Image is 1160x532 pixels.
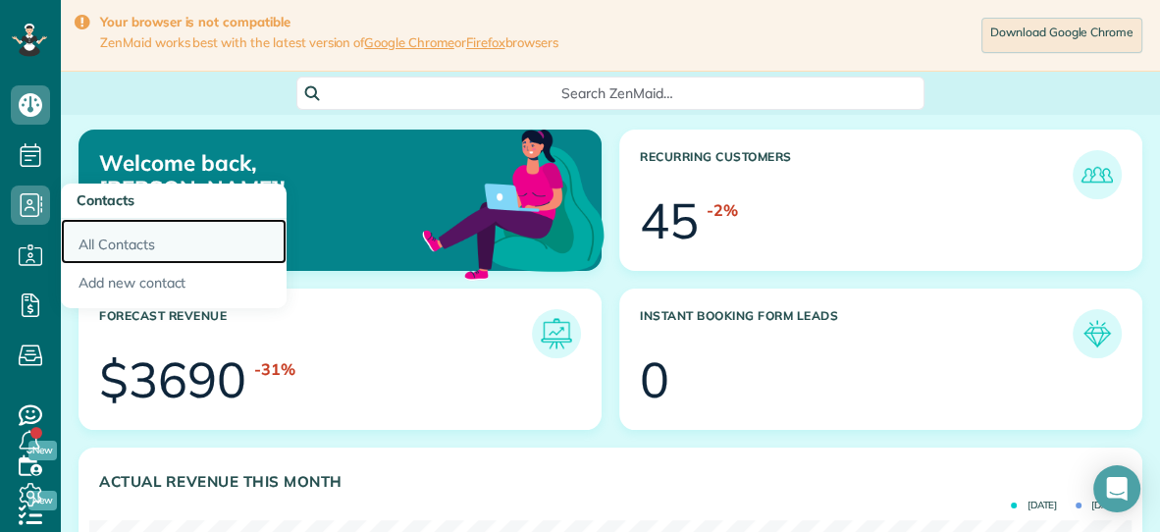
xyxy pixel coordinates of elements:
a: All Contacts [61,219,287,264]
img: dashboard_welcome-42a62b7d889689a78055ac9021e634bf52bae3f8056760290aed330b23ab8690.png [418,107,608,297]
img: icon_recurring_customers-cf858462ba22bcd05b5a5880d41d6543d210077de5bb9ebc9590e49fd87d84ed.png [1078,155,1117,194]
span: ZenMaid works best with the latest version of or browsers [100,34,558,51]
a: Firefox [466,34,505,50]
p: Welcome back, [PERSON_NAME]! [99,150,437,202]
div: $3690 [99,355,246,404]
a: Google Chrome [364,34,454,50]
div: 0 [640,355,669,404]
span: [DATE] [1076,501,1122,510]
h3: Forecast Revenue [99,309,532,358]
div: -2% [707,199,738,222]
span: [DATE] [1011,501,1057,510]
h3: Actual Revenue this month [99,473,1122,491]
a: Download Google Chrome [981,18,1142,53]
strong: Your browser is not compatible [100,14,558,30]
div: -31% [254,358,295,381]
h3: Instant Booking Form Leads [640,309,1073,358]
img: icon_forecast_revenue-8c13a41c7ed35a8dcfafea3cbb826a0462acb37728057bba2d056411b612bbbe.png [537,314,576,353]
a: Add new contact [61,264,287,309]
span: Contacts [77,191,134,209]
h3: Recurring Customers [640,150,1073,199]
img: icon_form_leads-04211a6a04a5b2264e4ee56bc0799ec3eb69b7e499cbb523a139df1d13a81ae0.png [1078,314,1117,353]
div: 45 [640,196,699,245]
div: Open Intercom Messenger [1093,465,1140,512]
